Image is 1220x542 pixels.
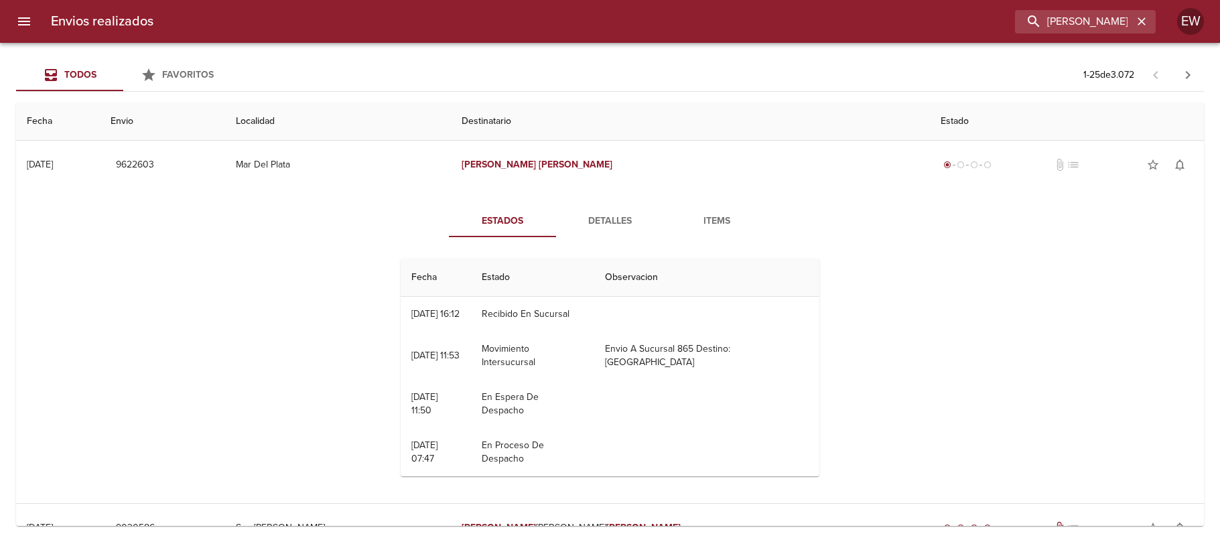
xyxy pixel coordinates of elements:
[116,157,154,174] span: 9622603
[449,205,770,237] div: Tabs detalle de guia
[943,524,951,532] span: radio_button_checked
[462,159,536,170] em: [PERSON_NAME]
[671,213,762,230] span: Items
[1146,158,1160,172] span: star_border
[225,141,451,189] td: Mar Del Plata
[957,524,965,532] span: radio_button_checked
[471,380,594,428] td: En Espera De Despacho
[8,5,40,38] button: menu
[16,103,100,141] th: Fecha
[1166,515,1193,541] button: Activar notificaciones
[51,11,153,32] h6: Envios realizados
[1053,521,1067,535] span: Tiene documentos adjuntos
[1067,158,1080,172] span: No tiene pedido asociado
[225,103,451,141] th: Localidad
[64,69,96,80] span: Todos
[594,332,819,380] td: Envio A Sucursal 865 Destino: [GEOGRAPHIC_DATA]
[1173,158,1187,172] span: notifications_none
[1146,521,1160,535] span: star_border
[1166,151,1193,178] button: Activar notificaciones
[957,161,965,169] span: radio_button_unchecked
[411,391,437,416] div: [DATE] 11:50
[411,308,460,320] div: [DATE] 16:12
[1053,158,1067,172] span: No tiene documentos adjuntos
[1083,68,1134,82] p: 1 - 25 de 3.072
[564,213,655,230] span: Detalles
[984,161,992,169] span: radio_button_unchecked
[606,522,681,533] em: [PERSON_NAME]
[471,297,594,332] td: Recibido En Sucursal
[401,259,819,476] table: Tabla de seguimiento
[941,158,994,172] div: Generado
[594,259,819,297] th: Observacion
[471,259,594,297] th: Estado
[471,332,594,380] td: Movimiento Intersucursal
[401,259,471,297] th: Fecha
[1015,10,1133,33] input: buscar
[16,59,230,91] div: Tabs Envios
[970,524,978,532] span: radio_button_checked
[462,522,536,533] em: [PERSON_NAME]
[411,439,437,464] div: [DATE] 07:47
[970,161,978,169] span: radio_button_unchecked
[111,516,160,541] button: 9030586
[451,103,930,141] th: Destinatario
[471,428,594,476] td: En Proceso De Despacho
[984,524,992,532] span: radio_button_checked
[27,522,53,533] div: [DATE]
[100,103,225,141] th: Envio
[1140,68,1172,81] span: Pagina anterior
[930,103,1204,141] th: Estado
[1140,151,1166,178] button: Agregar a favoritos
[1067,521,1080,535] span: No tiene pedido asociado
[1140,515,1166,541] button: Agregar a favoritos
[539,159,613,170] em: [PERSON_NAME]
[27,159,53,170] div: [DATE]
[411,350,460,361] div: [DATE] 11:53
[457,213,548,230] span: Estados
[1173,521,1187,535] span: notifications_none
[1177,8,1204,35] div: EW
[111,153,159,178] button: 9622603
[941,521,994,535] div: Entregado
[1172,59,1204,91] span: Pagina siguiente
[943,161,951,169] span: radio_button_checked
[162,69,214,80] span: Favoritos
[116,520,155,537] span: 9030586
[1177,8,1204,35] div: Abrir información de usuario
